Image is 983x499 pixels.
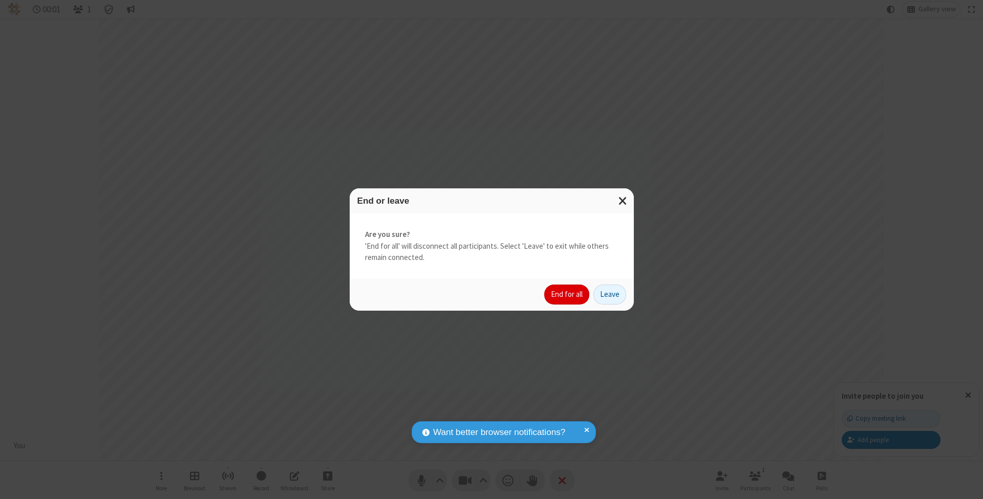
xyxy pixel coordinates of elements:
div: 'End for all' will disconnect all participants. Select 'Leave' to exit while others remain connec... [350,213,634,279]
strong: Are you sure? [365,229,618,241]
button: Leave [593,285,626,305]
span: Want better browser notifications? [433,426,565,439]
button: Close modal [612,188,634,213]
h3: End or leave [357,196,626,206]
button: End for all [544,285,589,305]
